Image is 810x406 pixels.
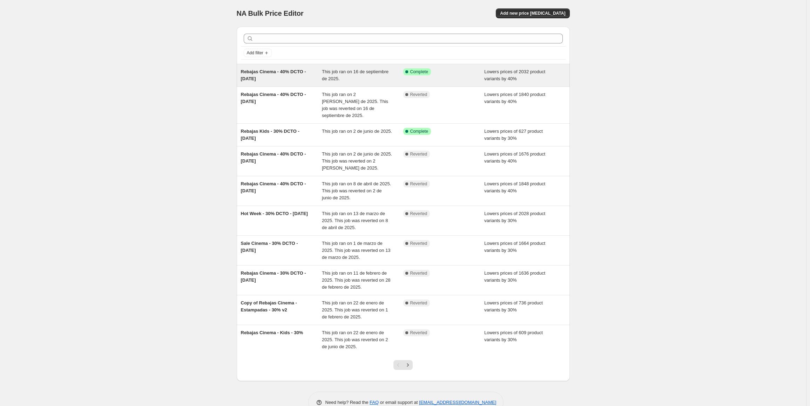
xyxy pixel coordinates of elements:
[370,400,379,405] a: FAQ
[410,151,427,157] span: Reverted
[322,241,391,260] span: This job ran on 1 de marzo de 2025. This job was reverted on 13 de marzo de 2025.
[484,69,545,81] span: Lowers prices of 2032 product variants by 40%
[241,330,303,335] span: Rebajas Cinema - Kids - 30%
[484,300,543,312] span: Lowers prices of 736 product variants by 30%
[500,11,565,16] span: Add new price [MEDICAL_DATA]
[410,92,427,97] span: Reverted
[484,270,545,283] span: Lowers prices of 1636 product variants by 30%
[410,211,427,216] span: Reverted
[322,92,388,118] span: This job ran on 2 [PERSON_NAME] de 2025. This job was reverted on 16 de septiembre de 2025.
[322,270,391,290] span: This job ran on 11 de febrero de 2025. This job was reverted on 28 de febrero de 2025.
[241,151,306,164] span: Rebajas Cinema - 40% DCTO - [DATE]
[410,181,427,187] span: Reverted
[484,129,543,141] span: Lowers prices of 627 product variants by 30%
[410,270,427,276] span: Reverted
[241,241,298,253] span: Sale Cinema - 30% DCTO - [DATE]
[419,400,496,405] a: [EMAIL_ADDRESS][DOMAIN_NAME]
[393,360,413,370] nav: Pagination
[241,69,306,81] span: Rebajas Cinema - 40% DCTO - [DATE]
[410,241,427,246] span: Reverted
[322,69,389,81] span: This job ran on 16 de septiembre de 2025.
[322,151,392,171] span: This job ran on 2 de junio de 2025. This job was reverted on 2 [PERSON_NAME] de 2025.
[403,360,413,370] button: Next
[241,129,299,141] span: Rebajas Kids - 30% DCTO - [DATE]
[410,330,427,336] span: Reverted
[484,151,545,164] span: Lowers prices of 1676 product variants by 40%
[484,330,543,342] span: Lowers prices of 609 product variants by 30%
[379,400,419,405] span: or email support at
[322,330,388,349] span: This job ran on 22 de enero de 2025. This job was reverted on 2 de junio de 2025.
[322,129,392,134] span: This job ran on 2 de junio de 2025.
[484,92,545,104] span: Lowers prices of 1840 product variants by 40%
[247,50,263,56] span: Add filter
[496,8,569,18] button: Add new price [MEDICAL_DATA]
[322,211,388,230] span: This job ran on 13 de marzo de 2025. This job was reverted on 8 de abril de 2025.
[322,181,391,200] span: This job ran on 8 de abril de 2025. This job was reverted on 2 de junio de 2025.
[237,9,304,17] span: NA Bulk Price Editor
[410,129,428,134] span: Complete
[484,181,545,193] span: Lowers prices of 1848 product variants by 40%
[241,270,306,283] span: Rebajas Cinema - 30% DCTO - [DATE]
[241,181,306,193] span: Rebajas Cinema - 40% DCTO - [DATE]
[322,300,388,319] span: This job ran on 22 de enero de 2025. This job was reverted on 1 de febrero de 2025.
[241,211,308,216] span: Hot Week - 30% DCTO - [DATE]
[241,300,297,312] span: Copy of Rebajas Cinema - Estampadas - 30% v2
[325,400,370,405] span: Need help? Read the
[241,92,306,104] span: Rebajas Cinema - 40% DCTO - [DATE]
[410,69,428,75] span: Complete
[244,49,272,57] button: Add filter
[410,300,427,306] span: Reverted
[484,211,545,223] span: Lowers prices of 2028 product variants by 30%
[484,241,545,253] span: Lowers prices of 1664 product variants by 30%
